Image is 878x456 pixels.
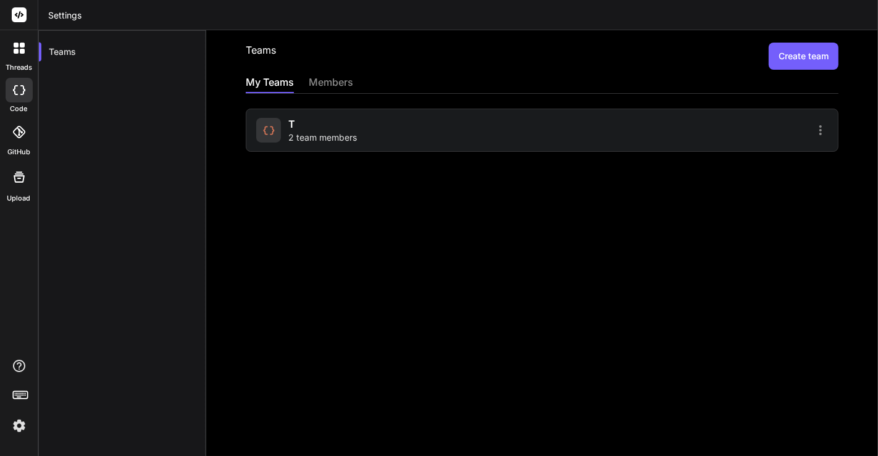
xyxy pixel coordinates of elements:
div: members [309,75,353,92]
button: Create team [769,43,838,70]
span: t [288,117,295,131]
h2: Teams [246,43,276,70]
label: code [10,104,28,114]
span: 2 team members [288,131,357,144]
label: GitHub [7,147,30,157]
div: My Teams [246,75,294,92]
img: settings [9,415,30,436]
label: Upload [7,193,31,204]
div: Teams [39,38,206,65]
label: threads [6,62,32,73]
